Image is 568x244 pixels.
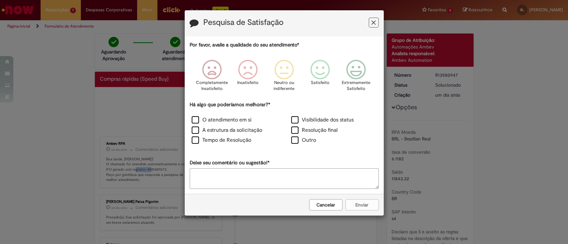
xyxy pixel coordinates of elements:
[311,80,329,86] p: Satisfeito
[309,199,342,210] button: Cancelar
[192,136,251,144] label: Tempo de Resolução
[291,136,316,144] label: Outro
[291,116,354,124] label: Visibilidade dos status
[339,55,373,100] div: Extremamente Satisfeito
[195,55,229,100] div: Completamente Insatisfeito
[190,101,379,146] div: Há algo que poderíamos melhorar?*
[192,126,262,134] label: A estrutura da solicitação
[237,80,259,86] p: Insatisfeito
[196,80,228,92] p: Completamente Insatisfeito
[342,80,370,92] p: Extremamente Satisfeito
[192,116,252,124] label: O atendimento em si
[272,80,296,92] p: Neutro ou indiferente
[231,55,265,100] div: Insatisfeito
[203,18,284,27] label: Pesquisa de Satisfação
[267,55,301,100] div: Neutro ou indiferente
[190,41,299,48] label: Por favor, avalie a qualidade do seu atendimento*
[303,55,337,100] div: Satisfeito
[190,159,270,166] label: Deixe seu comentário ou sugestão!*
[291,126,338,134] label: Resolução final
